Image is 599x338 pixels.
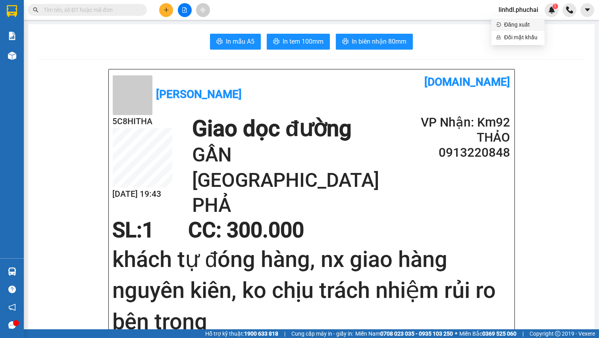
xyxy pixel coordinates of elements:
span: 1 [554,4,557,9]
button: caret-down [580,3,594,17]
img: solution-icon [8,32,16,40]
span: In tem 100mm [283,36,324,46]
span: Gửi: [7,8,19,16]
strong: 1900 633 818 [244,330,278,337]
span: | [522,329,524,338]
img: icon-new-feature [548,6,555,13]
h2: 0913220848 [415,145,510,160]
strong: 0708 023 035 - 0935 103 250 [380,330,453,337]
span: ⚪️ [455,332,457,335]
h2: 5C8HITHA [113,115,172,128]
span: search [33,7,39,13]
h1: GẦN [GEOGRAPHIC_DATA] PHẢ [192,142,415,218]
button: file-add [178,3,192,17]
span: 1 [143,218,154,242]
img: phone-icon [566,6,573,13]
h2: [DATE] 19:43 [113,188,172,201]
span: Đăng xuất [504,20,540,29]
span: linhdl.phuchai [492,5,545,15]
span: question-circle [8,286,16,293]
span: login [496,22,501,27]
span: Miền Nam [355,329,453,338]
div: VP [GEOGRAPHIC_DATA] [7,7,87,26]
span: message [8,321,16,329]
span: DĐ: [93,41,104,50]
span: | [284,329,285,338]
span: SL: [113,218,143,242]
span: plus [164,7,169,13]
span: notification [8,303,16,311]
div: CC : 300.000 [183,218,309,242]
span: caret-down [584,6,591,13]
h1: Giao dọc đường [192,115,415,142]
button: aim [196,3,210,17]
span: Nhận: [93,8,112,16]
span: copyright [555,331,560,336]
span: In biên nhận 80mm [352,36,406,46]
strong: 0369 525 060 [482,330,516,337]
div: Km92 [93,7,208,16]
h1: khách tự đóng hàng, nx giao hàng nguyên kiên, ko chịu trách nhiệm rủi ro bên trong [113,244,510,337]
span: printer [342,38,349,46]
img: warehouse-icon [8,267,16,276]
img: logo-vxr [7,5,17,17]
input: Tìm tên, số ĐT hoặc mã đơn [44,6,137,14]
div: 0913220848 [93,26,208,37]
sup: 1 [553,4,558,9]
div: 0397481017 [7,45,87,56]
button: plus [159,3,173,17]
img: warehouse-icon [8,52,16,60]
span: lock [496,35,501,40]
span: printer [216,38,223,46]
span: Hỗ trợ kỹ thuật: [205,329,278,338]
span: printer [273,38,279,46]
span: GẦN [GEOGRAPHIC_DATA] PHẢ [93,37,208,79]
b: [PERSON_NAME] [156,88,242,101]
h2: VP Nhận: Km92 [415,115,510,130]
h2: THẢO [415,130,510,145]
span: Đổi mật khẩu [504,33,540,42]
span: Miền Bắc [459,329,516,338]
button: printerIn tem 100mm [267,34,330,50]
div: [PERSON_NAME] THƯ MA TRANG SƠ [7,26,87,45]
span: aim [200,7,206,13]
span: Cung cấp máy in - giấy in: [291,329,353,338]
button: printerIn mẫu A5 [210,34,261,50]
b: [DOMAIN_NAME] [425,75,510,88]
button: printerIn biên nhận 80mm [336,34,413,50]
span: In mẫu A5 [226,36,254,46]
span: file-add [182,7,187,13]
div: THẢO [93,16,208,26]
